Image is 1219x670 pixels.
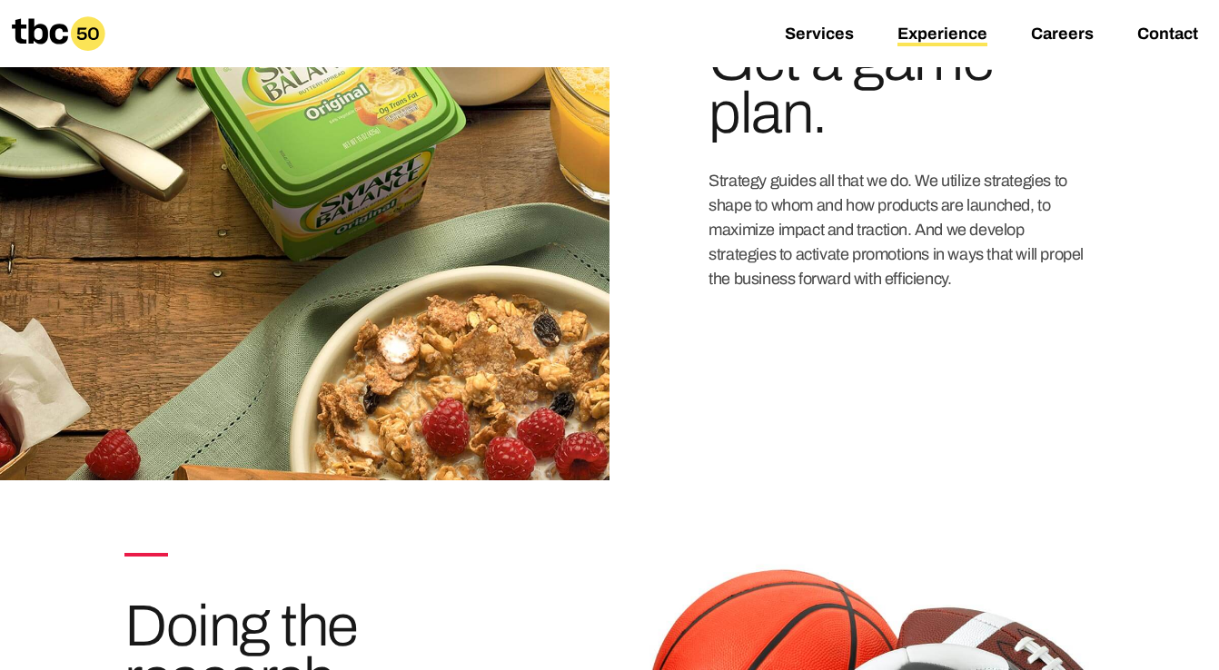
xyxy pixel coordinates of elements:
p: Strategy guides all that we do. We utilize strategies to shape to whom and how products are launc... [709,169,1095,291]
h3: Get a game plan. [709,34,1095,140]
a: Experience [897,25,987,46]
a: Services [785,25,854,46]
a: Careers [1031,25,1094,46]
a: Contact [1137,25,1198,46]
